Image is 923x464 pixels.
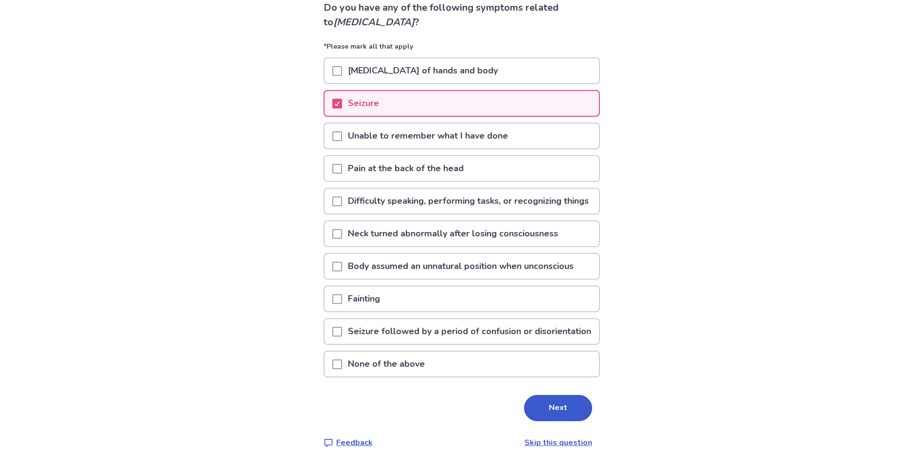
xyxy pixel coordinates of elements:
p: Fainting [342,286,386,311]
p: Unable to remember what I have done [342,124,514,148]
p: Neck turned abnormally after losing consciousness [342,221,564,246]
a: Skip this question [525,437,592,448]
p: Seizure [342,91,385,116]
p: None of the above [342,352,431,376]
p: [MEDICAL_DATA] of hands and body [342,58,504,83]
p: Do you have any of the following symptoms related to ? [324,0,600,30]
p: Pain at the back of the head [342,156,470,181]
p: Seizure followed by a period of confusion or disorientation [342,319,597,344]
p: Body assumed an unnatural position when unconscious [342,254,579,279]
p: Feedback [336,437,373,448]
button: Next [524,395,592,421]
a: Feedback [324,437,373,448]
p: Difficulty speaking, performing tasks, or recognizing things [342,189,595,214]
p: *Please mark all that apply [324,41,600,57]
i: [MEDICAL_DATA] [333,16,415,29]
